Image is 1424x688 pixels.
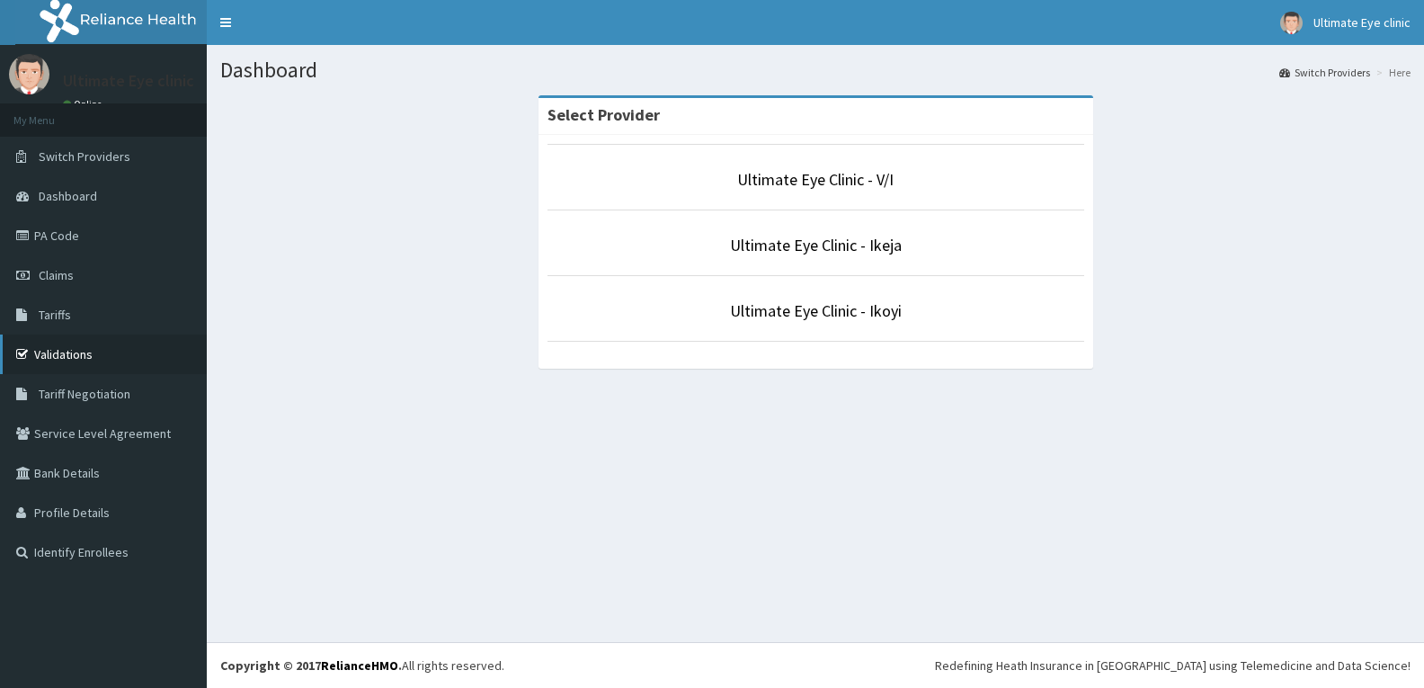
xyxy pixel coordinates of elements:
[1313,14,1411,31] span: Ultimate Eye clinic
[9,54,49,94] img: User Image
[220,657,402,674] strong: Copyright © 2017 .
[63,98,106,111] a: Online
[63,73,194,89] p: Ultimate Eye clinic
[39,188,97,204] span: Dashboard
[321,657,398,674] a: RelianceHMO
[935,657,1411,675] div: Redefining Heath Insurance in [GEOGRAPHIC_DATA] using Telemedicine and Data Science!
[39,148,130,165] span: Switch Providers
[730,300,902,321] a: Ultimate Eye Clinic - Ikoyi
[1279,65,1370,80] a: Switch Providers
[220,58,1411,82] h1: Dashboard
[730,235,902,255] a: Ultimate Eye Clinic - Ikeja
[39,267,74,283] span: Claims
[207,642,1424,688] footer: All rights reserved.
[547,104,660,125] strong: Select Provider
[39,386,130,402] span: Tariff Negotiation
[1280,12,1303,34] img: User Image
[1372,65,1411,80] li: Here
[39,307,71,323] span: Tariffs
[737,169,894,190] a: Ultimate Eye Clinic - V/I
